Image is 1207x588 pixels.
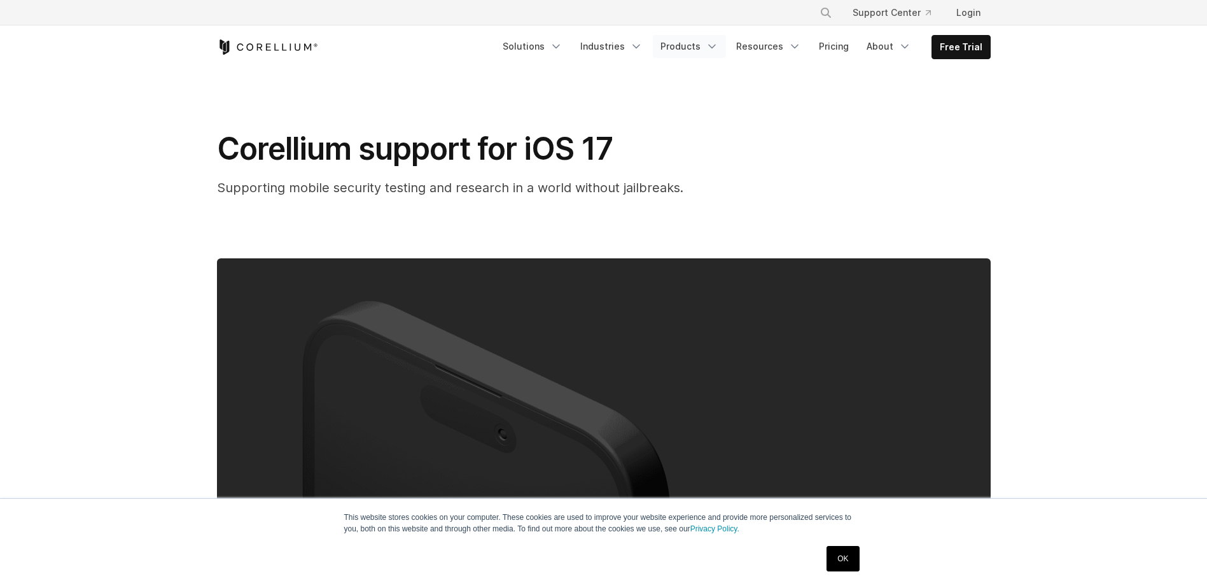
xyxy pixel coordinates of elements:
[842,1,941,24] a: Support Center
[811,35,856,58] a: Pricing
[217,39,318,55] a: Corellium Home
[495,35,991,59] div: Navigation Menu
[729,35,809,58] a: Resources
[344,512,863,535] p: This website stores cookies on your computer. These cookies are used to improve your website expe...
[946,1,991,24] a: Login
[827,546,859,571] a: OK
[859,35,919,58] a: About
[804,1,991,24] div: Navigation Menu
[573,35,650,58] a: Industries
[217,180,683,195] span: Supporting mobile security testing and research in a world without jailbreaks.
[495,35,570,58] a: Solutions
[932,36,990,59] a: Free Trial
[217,130,613,167] span: Corellium support for iOS 17
[814,1,837,24] button: Search
[653,35,726,58] a: Products
[690,524,739,533] a: Privacy Policy.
